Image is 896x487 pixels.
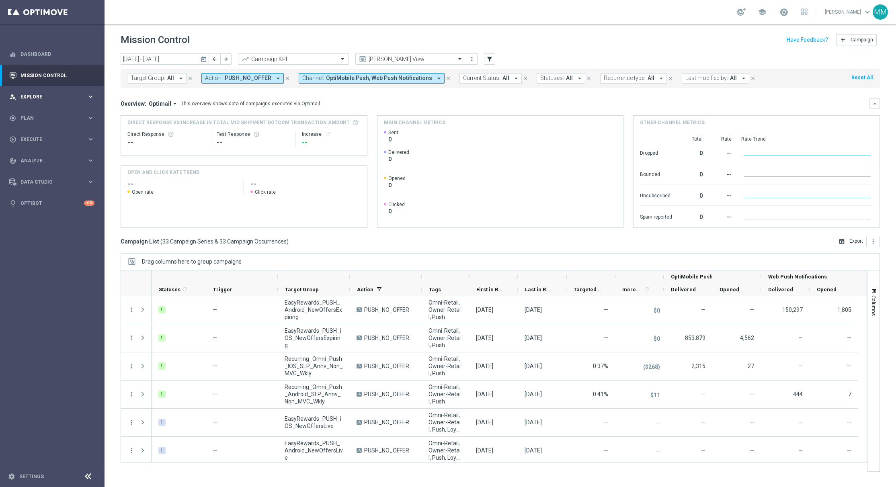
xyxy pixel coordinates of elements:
div: -- [302,137,361,147]
i: more_vert [128,419,135,426]
span: Statuses [159,286,180,293]
i: arrow_drop_down [435,75,443,82]
span: Opened [817,286,837,293]
div: Spam reported [640,210,672,223]
i: arrow_drop_down [658,75,665,82]
i: arrow_drop_down [177,75,185,82]
div: 12 Oct 2025, Sunday [525,447,542,454]
span: 33 Campaign Series & 33 Campaign Occurrences [162,238,287,245]
div: 1 [158,306,166,313]
span: Target Group [285,286,319,293]
div: Unsubscribed [640,188,672,201]
i: arrow_drop_down [576,75,583,82]
span: — [847,419,851,426]
div: 12 Oct 2025, Sunday [525,419,542,426]
span: Optimail [149,100,171,107]
button: Channel: OptiMobile Push, Web Push Notifications arrow_drop_down [299,73,445,84]
span: Omni-Retail, Owner-Retail, Push [429,327,462,349]
button: more_vert [468,54,476,64]
span: Opened [720,286,739,293]
span: Omni-Retail, Owner-Retail, Push [429,355,462,377]
button: close [585,74,593,83]
div: Plan [9,115,87,122]
div: 1 [158,362,166,370]
div: Execute [9,136,87,143]
i: open_in_browser [839,238,845,245]
i: close [668,76,673,81]
span: — [847,335,851,341]
button: play_circle_outline Execute keyboard_arrow_right [9,136,95,143]
div: Total [682,136,703,142]
button: more_vert [128,334,135,342]
button: Current Status: All arrow_drop_down [459,73,522,84]
a: Mission Control [21,65,94,86]
button: close [522,74,529,83]
i: today [201,55,208,63]
button: track_changes Analyze keyboard_arrow_right [9,158,95,164]
span: All [566,75,573,82]
span: school [758,8,767,16]
span: — [750,307,754,313]
span: Recurring_Omni_Push_IOS_SLP_Annv_Non_MVC_Wkly [285,355,343,377]
i: refresh [325,131,331,137]
button: more_vert [867,236,880,247]
span: All [730,75,737,82]
span: OptiMobile Push, Web Push Notifications [326,75,432,82]
span: 2,315 [691,363,705,369]
div: 06 Oct 2025, Monday [525,391,542,398]
div: 06 Oct 2025, Monday [476,391,493,398]
div: Press SPACE to select this row. [152,324,858,352]
span: 7 [848,391,851,397]
button: Mission Control [9,72,95,79]
span: EasyRewards_PUSH_Android_NewOffersLive [285,440,343,461]
i: close [445,76,451,81]
i: equalizer [9,51,16,58]
span: 0.41% [593,391,608,397]
span: Action: [205,75,223,82]
i: close [187,76,193,81]
div: 06 Oct 2025, Monday [476,362,493,370]
span: — [604,307,608,313]
button: Data Studio keyboard_arrow_right [9,179,95,185]
i: more_vert [469,56,475,62]
button: open_in_browser Export [835,236,867,247]
div: Direct Response [127,131,203,137]
div: -- [712,167,732,180]
span: Click rate [255,189,276,195]
div: Row Groups [142,258,242,265]
div: -- [127,137,203,147]
i: close [586,76,592,81]
button: Target Group: All arrow_drop_down [127,73,187,84]
span: Target Group: [131,75,165,82]
div: -- [712,146,732,159]
span: 0 [388,208,405,215]
i: keyboard_arrow_right [87,114,94,122]
span: PUSH_NO_OFFER [364,306,409,313]
div: Dropped [640,146,672,159]
div: Press SPACE to select this row. [121,437,152,465]
button: Recurrence type: All arrow_drop_down [600,73,667,84]
span: 27 [748,363,754,369]
span: Omni-Retail, Owner-Retail, Push, Loyalty [429,440,462,461]
div: 0 [682,188,703,201]
button: equalizer Dashboard [9,51,95,57]
span: — [213,391,217,397]
button: close [749,74,757,83]
span: PUSH_NO_OFFER [364,362,409,370]
div: 0 [682,167,703,180]
div: Press SPACE to select this row. [121,352,152,381]
div: 1 [158,391,166,398]
span: A [357,448,362,453]
div: Optibot [9,192,94,214]
div: Analyze [9,157,87,164]
span: 0.37% [593,363,608,369]
span: 853,879 [685,335,705,341]
span: Drag columns here to group campaigns [142,258,242,265]
span: Increase [622,286,642,293]
span: Columns [871,295,877,316]
span: Sent [388,129,398,136]
div: person_search Explore keyboard_arrow_right [9,94,95,100]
